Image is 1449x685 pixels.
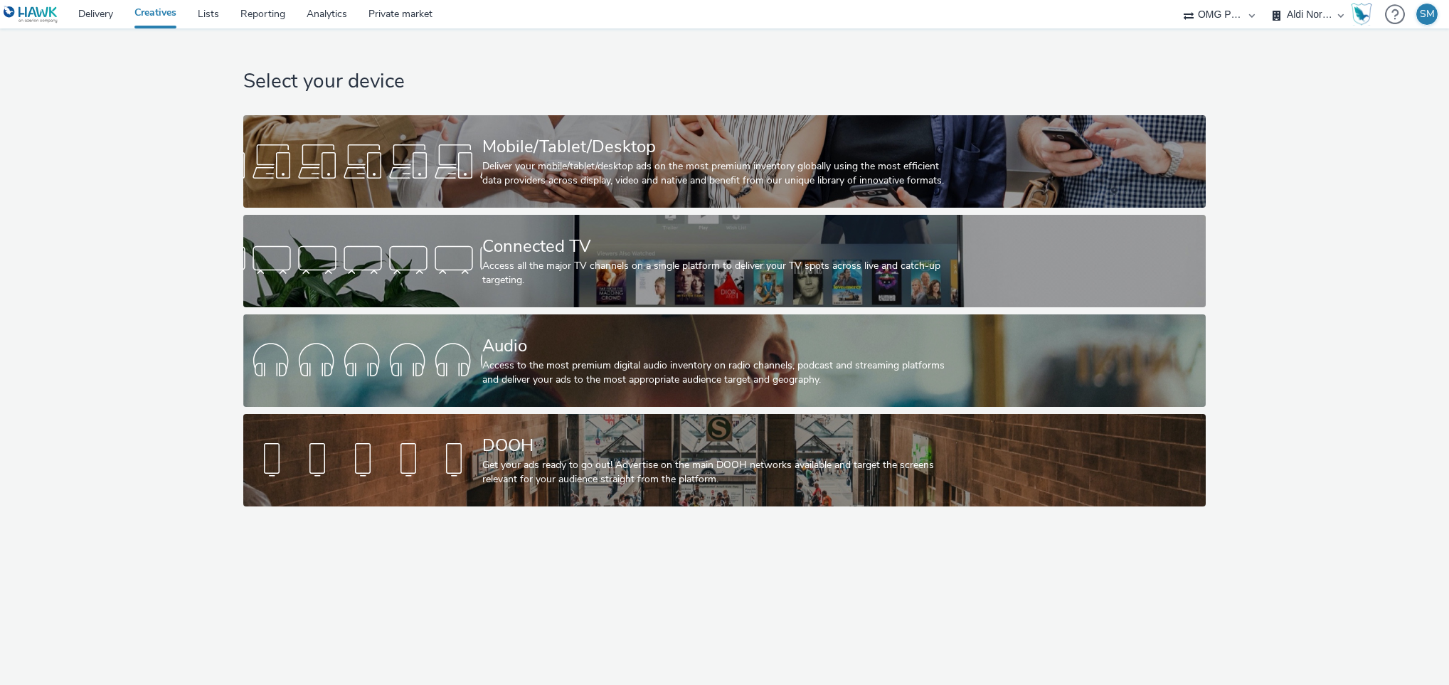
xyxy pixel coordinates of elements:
[243,414,1206,506] a: DOOHGet your ads ready to go out! Advertise on the main DOOH networks available and target the sc...
[482,234,961,259] div: Connected TV
[243,115,1206,208] a: Mobile/Tablet/DesktopDeliver your mobile/tablet/desktop ads on the most premium inventory globall...
[482,458,961,487] div: Get your ads ready to go out! Advertise on the main DOOH networks available and target the screen...
[482,134,961,159] div: Mobile/Tablet/Desktop
[482,259,961,288] div: Access all the major TV channels on a single platform to deliver your TV spots across live and ca...
[482,334,961,359] div: Audio
[1351,3,1372,26] img: Hawk Academy
[1420,4,1435,25] div: SM
[482,433,961,458] div: DOOH
[4,6,58,23] img: undefined Logo
[243,215,1206,307] a: Connected TVAccess all the major TV channels on a single platform to deliver your TV spots across...
[482,159,961,188] div: Deliver your mobile/tablet/desktop ads on the most premium inventory globally using the most effi...
[243,68,1206,95] h1: Select your device
[1351,3,1378,26] a: Hawk Academy
[482,359,961,388] div: Access to the most premium digital audio inventory on radio channels, podcast and streaming platf...
[243,314,1206,407] a: AudioAccess to the most premium digital audio inventory on radio channels, podcast and streaming ...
